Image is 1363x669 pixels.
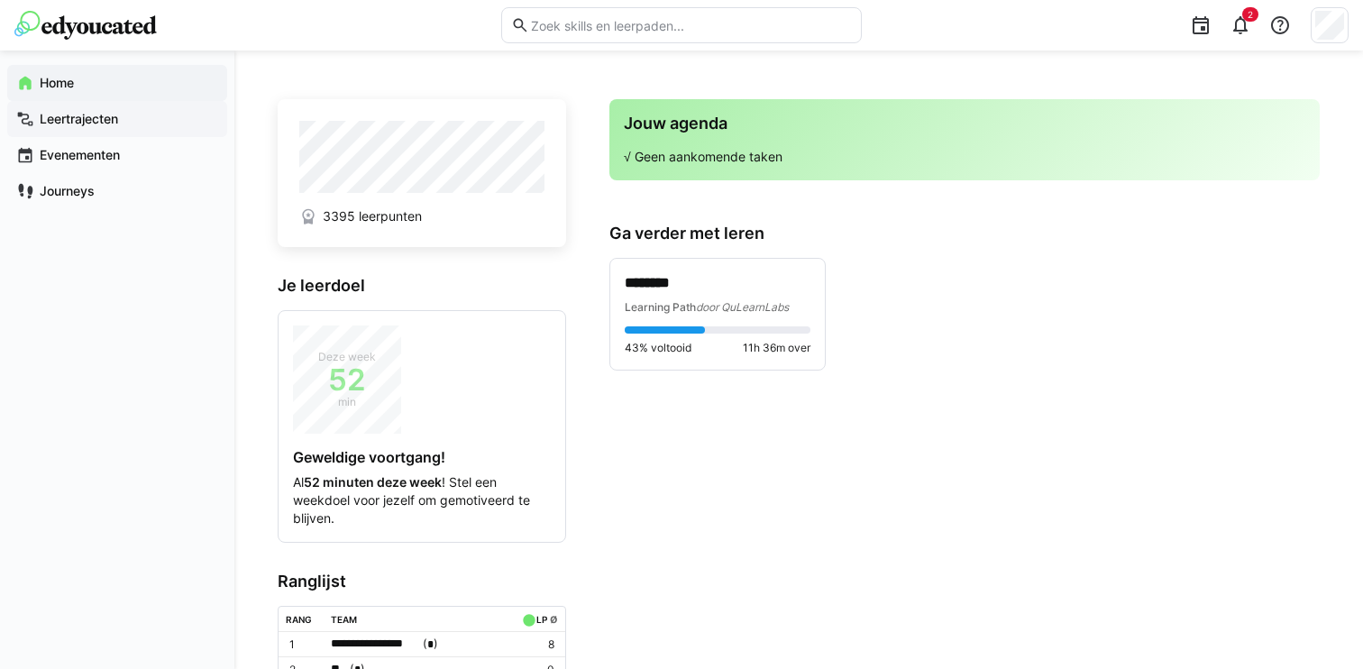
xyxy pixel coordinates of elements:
span: Learning Path [625,300,696,314]
h4: Geweldige voortgang! [293,448,551,466]
h3: Ga verder met leren [609,224,1320,243]
span: ( ) [423,635,438,654]
div: Rang [286,614,312,625]
p: Al ! Stel een weekdoel voor jezelf om gemotiveerd te blijven. [293,473,551,527]
p: 1 [289,637,316,652]
h3: Jouw agenda [624,114,1305,133]
div: Team [331,614,357,625]
input: Zoek skills en leerpaden... [529,17,852,33]
strong: 52 minuten deze week [304,474,442,490]
span: 3395 leerpunten [323,207,422,225]
span: door QuLearnLabs [696,300,789,314]
h3: Je leerdoel [278,276,566,296]
h3: Ranglijst [278,572,566,591]
span: 11h 36m over [743,341,810,355]
span: 2 [1248,9,1253,20]
span: 43% voltooid [625,341,691,355]
p: 8 [518,637,554,652]
p: √ Geen aankomende taken [624,148,1305,166]
a: ø [550,610,558,626]
div: LP [536,614,547,625]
